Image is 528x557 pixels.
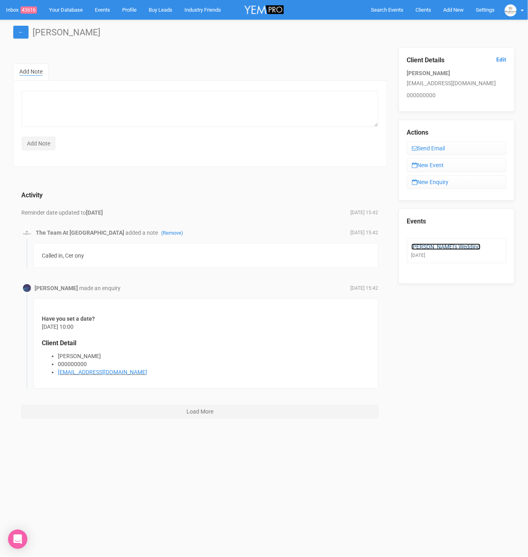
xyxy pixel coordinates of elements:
[125,229,183,236] span: added a note
[21,191,61,200] legend: Activity
[33,298,379,389] div: [DATE] 10:00
[58,360,370,368] li: 000000000
[496,56,506,63] a: Edit
[23,284,31,292] img: Profile Image
[407,141,507,155] a: Send Email
[505,4,517,16] img: BGLogo.jpg
[13,28,515,37] h1: [PERSON_NAME]
[33,243,379,268] div: Called in, Cer ony
[22,137,55,150] input: Add Note
[407,158,507,172] a: New Event
[351,209,379,216] span: [DATE] 15:42
[13,26,29,39] a: ←
[20,6,37,14] span: 43616
[407,56,507,65] legend: Client Details
[351,229,379,236] span: [DATE] 15:42
[36,229,124,236] strong: The Team At [GEOGRAPHIC_DATA]
[407,91,507,99] p: 000000000
[86,209,103,216] b: [DATE]
[443,7,464,13] span: Add New
[42,339,370,348] legend: Client Detail
[21,209,103,216] span: Reminder date updated to
[415,7,431,13] span: Clients
[411,252,426,258] small: [DATE]
[13,63,49,80] a: Add Note
[58,352,370,360] li: [PERSON_NAME]
[21,405,379,418] button: Load More
[58,369,147,375] a: [EMAIL_ADDRESS][DOMAIN_NAME]
[23,229,31,237] img: BGLogo.jpg
[351,285,379,292] span: [DATE] 15:42
[371,7,403,13] span: Search Events
[407,70,450,76] strong: [PERSON_NAME]
[411,244,481,250] a: [PERSON_NAME]'s Wedding
[35,285,78,291] strong: [PERSON_NAME]
[407,128,507,137] legend: Actions
[42,315,95,322] strong: Have you set a date?
[79,285,121,291] span: made an enquiry
[8,530,27,549] div: Open Intercom Messenger
[407,79,507,87] p: [EMAIL_ADDRESS][DOMAIN_NAME]
[161,230,183,236] a: (Remove)
[407,175,507,189] a: New Enquiry
[407,217,507,226] legend: Events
